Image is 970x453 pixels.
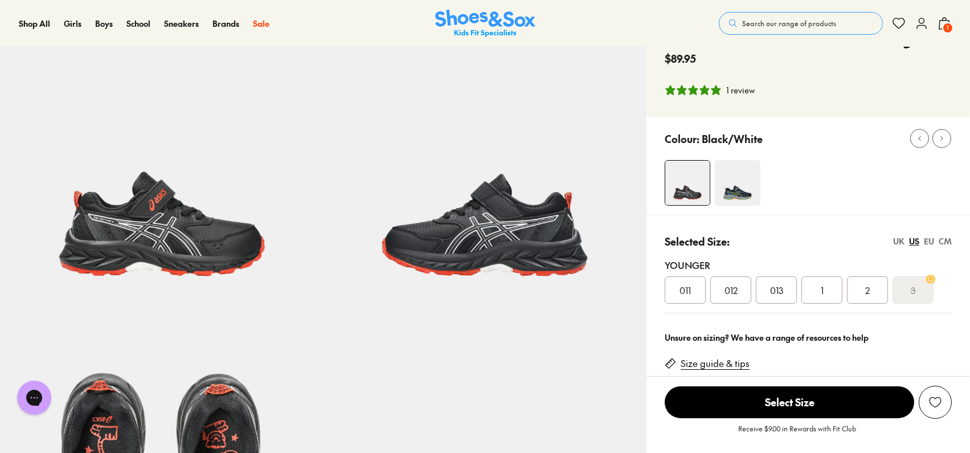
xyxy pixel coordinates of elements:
[665,51,696,66] span: $89.95
[126,18,150,29] span: School
[770,283,783,297] span: 013
[665,131,699,146] p: Colour:
[164,18,199,29] span: Sneakers
[126,18,150,30] a: School
[865,283,870,297] span: 2
[665,386,914,419] button: Select Size
[919,386,952,419] button: Add to Wishlist
[942,22,953,34] span: 1
[742,18,836,28] span: Search our range of products
[938,11,951,36] button: 1
[893,235,904,247] div: UK
[19,18,50,29] span: Shop All
[924,235,934,247] div: EU
[435,10,535,38] img: SNS_Logo_Responsive.svg
[726,84,755,96] div: 1 review
[909,235,919,247] div: US
[164,18,199,30] a: Sneakers
[911,283,915,297] s: 3
[719,12,883,35] button: Search our range of products
[95,18,113,30] a: Boys
[665,234,730,249] p: Selected Size:
[939,235,952,247] div: CM
[212,18,239,29] span: Brands
[738,423,856,444] p: Receive $9.00 in Rewards with Fit Club
[665,161,710,205] img: 4-549304_1
[19,18,50,30] a: Shop All
[665,258,952,272] div: Younger
[435,10,535,38] a: Shoes & Sox
[64,18,81,29] span: Girls
[665,332,952,344] div: Unsure on sizing? We have a range of resources to help
[665,386,914,418] span: Select Size
[11,377,57,419] iframe: Gorgias live chat messenger
[680,283,691,297] span: 011
[253,18,269,30] a: Sale
[665,84,755,96] button: 5 stars, 1 ratings
[64,18,81,30] a: Girls
[681,357,750,370] a: Size guide & tips
[95,18,113,29] span: Boys
[725,283,738,297] span: 012
[253,18,269,29] span: Sale
[702,131,763,146] p: Black/White
[715,160,760,206] img: 4-551358_1
[821,283,824,297] span: 1
[212,18,239,30] a: Brands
